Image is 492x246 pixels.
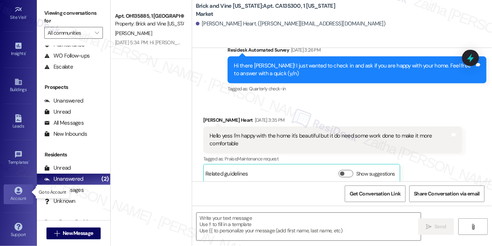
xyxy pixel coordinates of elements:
[46,228,101,239] button: New Message
[44,63,73,71] div: Escalate
[4,39,33,59] a: Insights •
[27,14,28,19] span: •
[44,197,76,205] div: Unknown
[203,116,462,127] div: [PERSON_NAME] Heart
[44,175,83,183] div: Unanswered
[48,27,91,39] input: All communities
[345,186,405,202] button: Get Conversation Link
[225,156,237,162] span: Praise ,
[44,108,71,116] div: Unread
[289,46,321,54] div: [DATE] 3:26 PM
[54,231,60,236] i: 
[37,218,110,226] div: Past + Future Residents
[44,97,83,105] div: Unanswered
[249,86,285,92] span: Quarterly check-in
[196,2,343,18] b: Brick and Vine [US_STATE]: Apt. CA135300, 1 [US_STATE] Market
[205,170,248,181] div: Related guidelines
[426,224,432,230] i: 
[414,190,480,198] span: Share Conversation via email
[434,223,446,231] span: Send
[115,30,152,37] span: [PERSON_NAME]
[39,189,66,195] p: Go to Account
[228,46,486,56] div: Residesk Automated Survey
[44,130,87,138] div: New Inbounds
[356,170,395,178] label: Show suggestions
[115,12,183,20] div: Apt. OH135885, 1 [GEOGRAPHIC_DATA]
[44,119,84,127] div: All Messages
[115,20,183,28] div: Property: Brick and Vine [US_STATE]
[253,116,285,124] div: [DATE] 3:35 PM
[63,229,93,237] span: New Message
[4,148,33,168] a: Templates •
[470,224,476,230] i: 
[4,3,33,23] a: Site Visit •
[4,76,33,96] a: Buildings
[196,20,385,28] div: [PERSON_NAME] Heart. ([PERSON_NAME][EMAIL_ADDRESS][DOMAIN_NAME])
[234,62,475,78] div: Hi there [PERSON_NAME]! I just wanted to check in and ask if you are happy with your home. Feel f...
[100,173,110,185] div: (2)
[25,50,27,55] span: •
[409,186,485,202] button: Share Conversation via email
[95,30,99,36] i: 
[44,7,103,27] label: Viewing conversations for
[418,218,454,235] button: Send
[209,132,450,148] div: Hello yess I'm happy with the home it's beautiful but it do need some work done to make it more c...
[37,151,110,159] div: Residents
[44,52,90,60] div: WO Follow-ups
[228,83,486,94] div: Tagged as:
[37,83,110,91] div: Prospects
[4,221,33,240] a: Support
[350,190,401,198] span: Get Conversation Link
[28,159,30,164] span: •
[4,112,33,132] a: Leads
[4,184,33,204] a: Account
[237,156,278,162] span: Maintenance request
[203,153,462,164] div: Tagged as:
[44,164,71,172] div: Unread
